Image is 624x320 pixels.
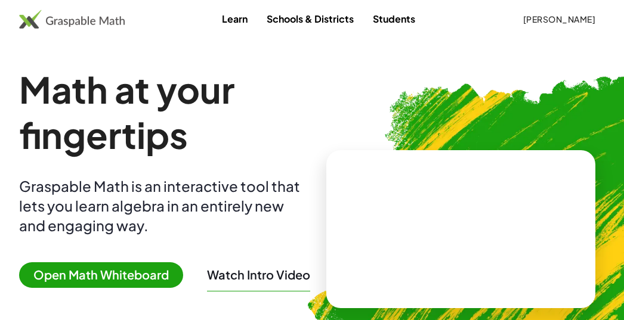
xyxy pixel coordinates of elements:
[19,269,193,282] a: Open Math Whiteboard
[513,8,605,30] button: [PERSON_NAME]
[19,176,305,235] div: Graspable Math is an interactive tool that lets you learn algebra in an entirely new and engaging...
[257,8,363,30] a: Schools & Districts
[19,67,311,157] h1: Math at your fingertips
[207,267,310,282] button: Watch Intro Video
[372,184,551,274] video: What is this? This is dynamic math notation. Dynamic math notation plays a central role in how Gr...
[363,8,425,30] a: Students
[212,8,257,30] a: Learn
[523,14,595,24] span: [PERSON_NAME]
[19,262,183,288] span: Open Math Whiteboard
